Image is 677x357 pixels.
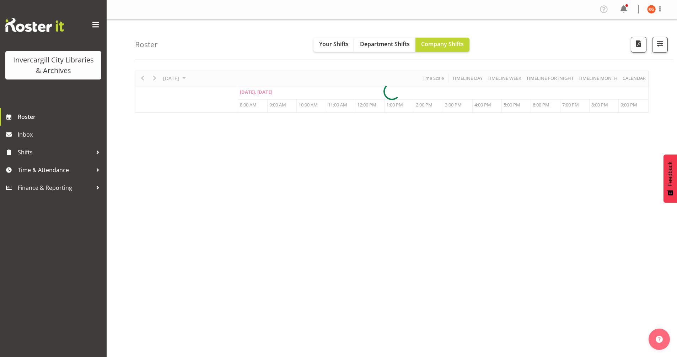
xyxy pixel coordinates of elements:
span: Shifts [18,147,92,158]
img: katie-greene11671.jpg [647,5,656,13]
span: Time & Attendance [18,165,92,175]
span: Inbox [18,129,103,140]
button: Download a PDF of the roster for the current day [631,37,646,53]
span: Your Shifts [319,40,349,48]
button: Your Shifts [313,38,354,52]
span: Company Shifts [421,40,464,48]
span: Roster [18,111,103,122]
h4: Roster [135,40,158,49]
span: Department Shifts [360,40,410,48]
span: Feedback [667,161,673,186]
button: Feedback - Show survey [663,154,677,203]
button: Filter Shifts [652,37,668,53]
span: Finance & Reporting [18,182,92,193]
button: Company Shifts [415,38,469,52]
button: Department Shifts [354,38,415,52]
div: Invercargill City Libraries & Archives [12,55,94,76]
img: help-xxl-2.png [656,336,663,343]
img: Rosterit website logo [5,18,64,32]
